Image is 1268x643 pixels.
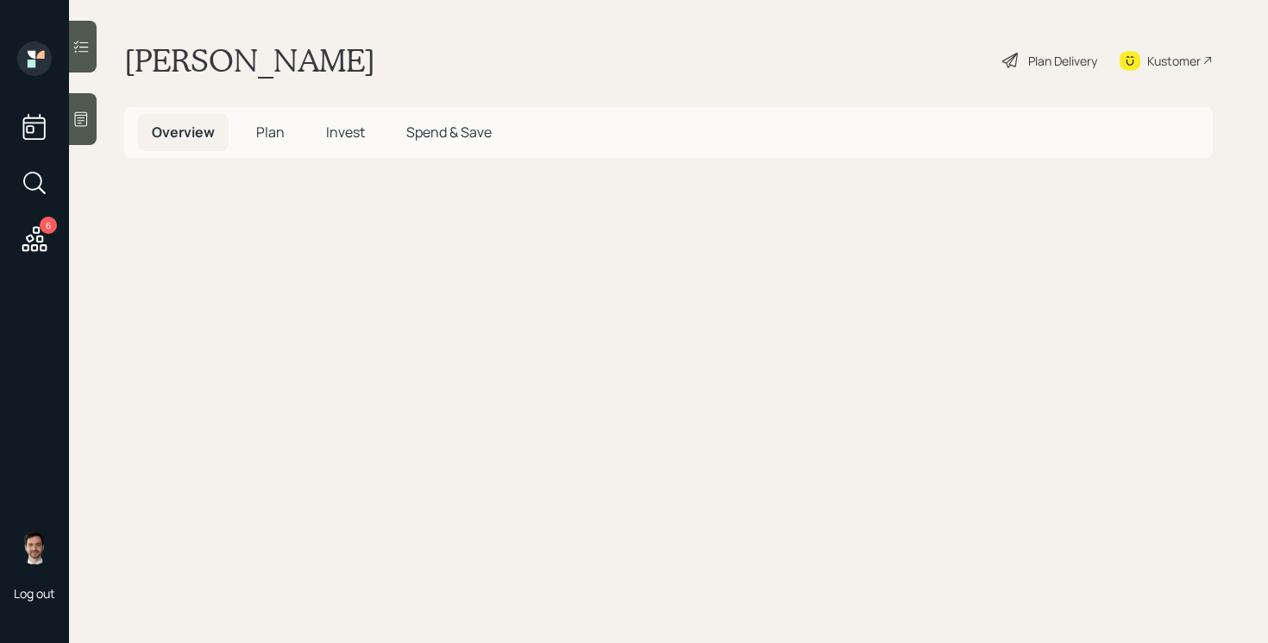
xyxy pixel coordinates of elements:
span: Spend & Save [406,123,492,142]
span: Invest [326,123,365,142]
div: Log out [14,585,55,602]
span: Overview [152,123,215,142]
div: Kustomer [1147,52,1201,70]
div: Plan Delivery [1028,52,1097,70]
span: Plan [256,123,285,142]
h1: [PERSON_NAME] [124,41,375,79]
div: 6 [40,217,57,234]
img: jonah-coleman-headshot.png [17,530,52,564]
